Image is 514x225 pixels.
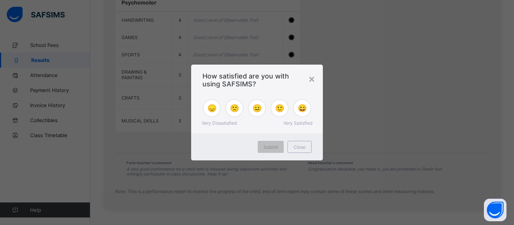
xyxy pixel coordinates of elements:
[207,104,217,113] span: 😞
[293,144,306,150] span: Close
[202,120,237,126] span: Very Dissatisfied
[298,104,307,113] span: 😄
[230,104,239,113] span: 🙁
[484,199,506,221] button: Open asap
[275,104,284,113] span: 🙂
[308,72,315,85] div: ×
[252,104,262,113] span: 😐
[283,120,312,126] span: Very Satisfied
[263,144,278,150] span: Submit
[202,72,312,88] span: How satisfied are you with using SAFSIMS?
